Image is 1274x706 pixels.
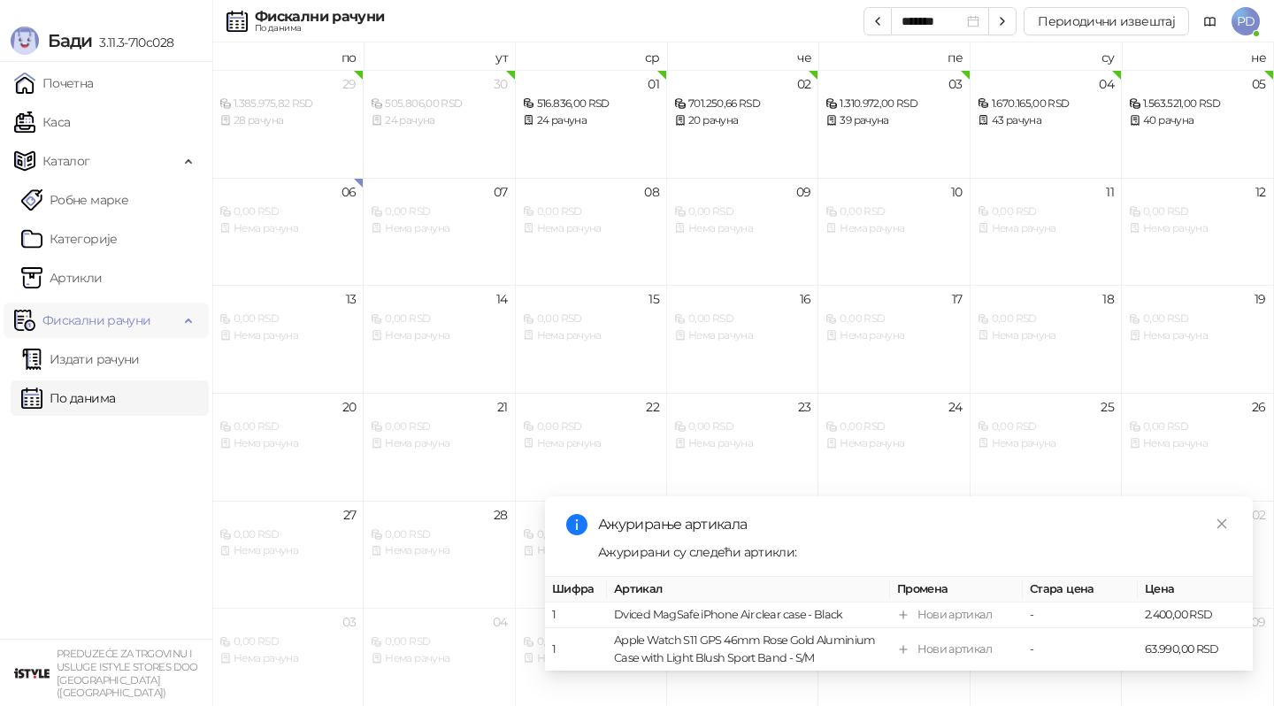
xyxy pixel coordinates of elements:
td: 2025-10-22 [516,393,667,501]
div: 16 [800,293,811,305]
div: 0,00 RSD [219,418,356,435]
div: 05 [1252,78,1266,90]
div: Нема рачуна [1129,327,1265,344]
div: По данима [255,24,384,33]
td: 2025-10-27 [212,501,364,609]
td: 1 [545,628,607,671]
div: 43 рачуна [978,112,1114,129]
div: Нема рачуна [523,327,659,344]
div: 24 [948,401,963,413]
th: Цена [1138,577,1253,602]
div: Фискални рачуни [255,10,384,24]
div: Нема рачуна [978,220,1114,237]
div: Нема рачуна [825,220,962,237]
td: 2025-10-03 [818,70,970,178]
div: 0,00 RSD [674,418,810,435]
div: 0,00 RSD [978,311,1114,327]
td: 2025-10-15 [516,285,667,393]
div: 08 [644,186,659,198]
div: 1.385.975,82 RSD [219,96,356,112]
div: 0,00 RSD [371,418,507,435]
div: Нема рачуна [825,435,962,452]
td: 2025-10-12 [1122,178,1273,286]
a: Close [1212,514,1232,533]
div: 0,00 RSD [1129,311,1265,327]
div: 0,00 RSD [523,203,659,220]
div: 0,00 RSD [978,418,1114,435]
a: Категорије [21,221,118,257]
td: 2025-10-01 [516,70,667,178]
div: 09 [796,186,811,198]
td: 2025-10-29 [516,501,667,609]
div: 26 [1252,401,1266,413]
span: 3.11.3-710c028 [92,35,173,50]
div: 27 [343,509,357,521]
th: ут [364,42,515,70]
td: 2025-10-11 [971,178,1122,286]
div: Нема рачуна [219,220,356,237]
div: 0,00 RSD [219,526,356,543]
div: 22 [646,401,659,413]
div: Нема рачуна [674,327,810,344]
div: Нема рачуна [523,220,659,237]
div: 28 рачуна [219,112,356,129]
th: не [1122,42,1273,70]
div: 1.310.972,00 RSD [825,96,962,112]
div: 12 [1255,186,1266,198]
td: 2.400,00 RSD [1138,602,1253,628]
div: 17 [952,293,963,305]
div: 07 [494,186,508,198]
div: 0,00 RSD [371,633,507,650]
div: Нема рачуна [371,435,507,452]
div: 01 [648,78,659,90]
th: су [971,42,1122,70]
div: 04 [1099,78,1114,90]
div: 1.563.521,00 RSD [1129,96,1265,112]
th: Артикал [607,577,890,602]
button: Периодични извештај [1024,7,1189,35]
div: 23 [798,401,811,413]
div: Нема рачуна [1129,435,1265,452]
th: Шифра [545,577,607,602]
th: по [212,42,364,70]
div: 516.836,00 RSD [523,96,659,112]
div: 18 [1102,293,1114,305]
div: 02 [1252,509,1266,521]
div: 0,00 RSD [219,633,356,650]
div: 0,00 RSD [219,203,356,220]
div: 1.670.165,00 RSD [978,96,1114,112]
span: info-circle [566,514,587,535]
a: Издати рачуни [21,341,140,377]
span: Бади [48,30,92,51]
th: че [667,42,818,70]
div: 0,00 RSD [371,526,507,543]
td: 2025-10-23 [667,393,818,501]
div: 14 [496,293,508,305]
div: Нема рачуна [523,542,659,559]
td: 2025-10-20 [212,393,364,501]
td: 2025-10-26 [1122,393,1273,501]
img: 64x64-companyLogo-77b92cf4-9946-4f36-9751-bf7bb5fd2c7d.png [14,656,50,691]
div: Нема рачуна [523,435,659,452]
td: Dviced MagSafe iPhone Air clear case - Black [607,602,890,628]
div: 0,00 RSD [1129,203,1265,220]
div: Нема рачуна [371,327,507,344]
td: 2025-10-02 [667,70,818,178]
div: 30 [494,78,508,90]
div: 0,00 RSD [1129,418,1265,435]
div: Нови артикал [917,641,992,658]
td: 2025-10-13 [212,285,364,393]
td: - [1023,602,1138,628]
span: PD [1232,7,1260,35]
th: пе [818,42,970,70]
div: 19 [1255,293,1266,305]
div: 0,00 RSD [825,203,962,220]
div: 28 [494,509,508,521]
a: Робне марке [21,182,128,218]
div: 0,00 RSD [523,526,659,543]
td: 2025-10-21 [364,393,515,501]
td: 2025-10-17 [818,285,970,393]
div: 0,00 RSD [219,311,356,327]
td: 2025-10-18 [971,285,1122,393]
div: 25 [1101,401,1114,413]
